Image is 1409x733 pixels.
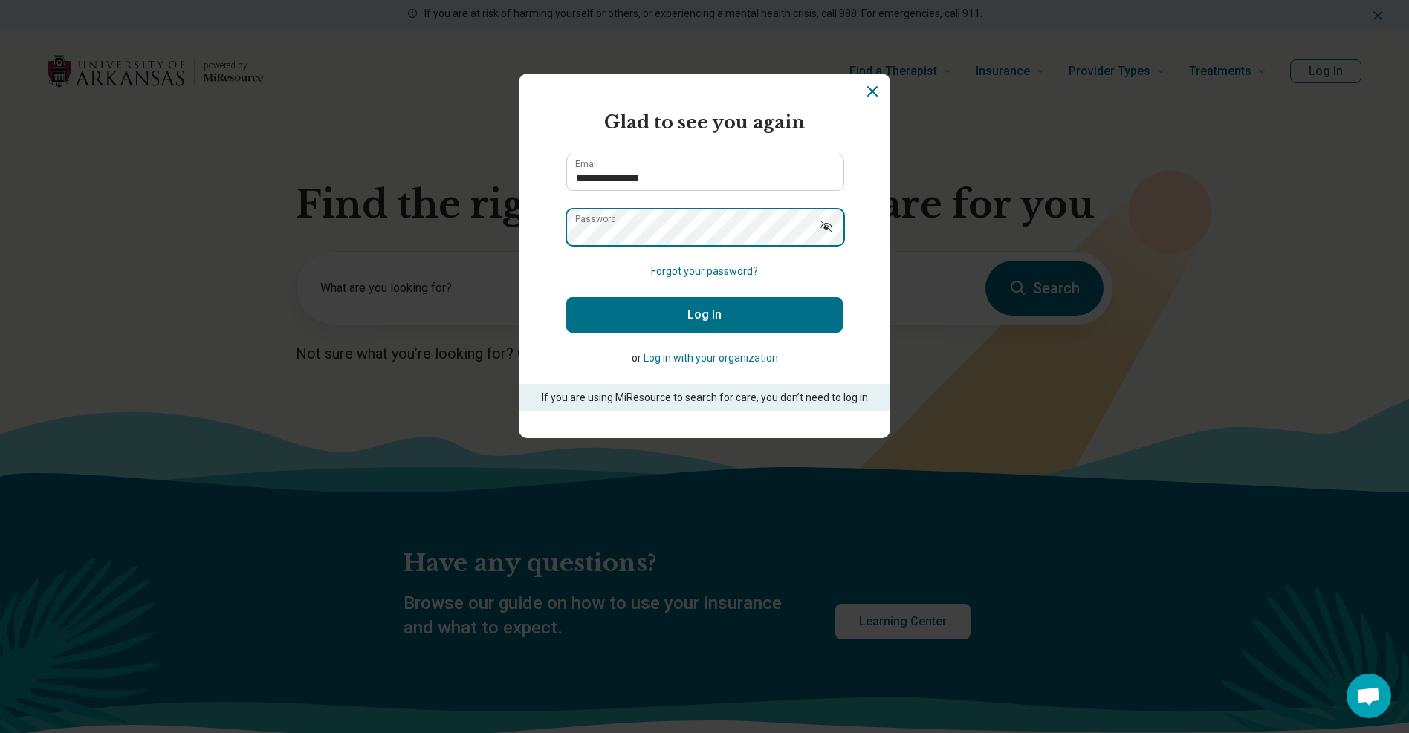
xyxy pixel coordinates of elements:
[519,74,890,438] section: Login Dialog
[575,160,598,169] label: Email
[810,209,843,244] button: Show password
[864,82,881,100] button: Dismiss
[566,297,843,333] button: Log In
[575,215,616,224] label: Password
[566,351,843,366] p: or
[540,390,869,405] p: If you are using MiResource to search for care, you don’t need to log in
[651,264,758,279] button: Forgot your password?
[566,109,843,136] h2: Glad to see you again
[644,351,778,366] button: Log in with your organization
